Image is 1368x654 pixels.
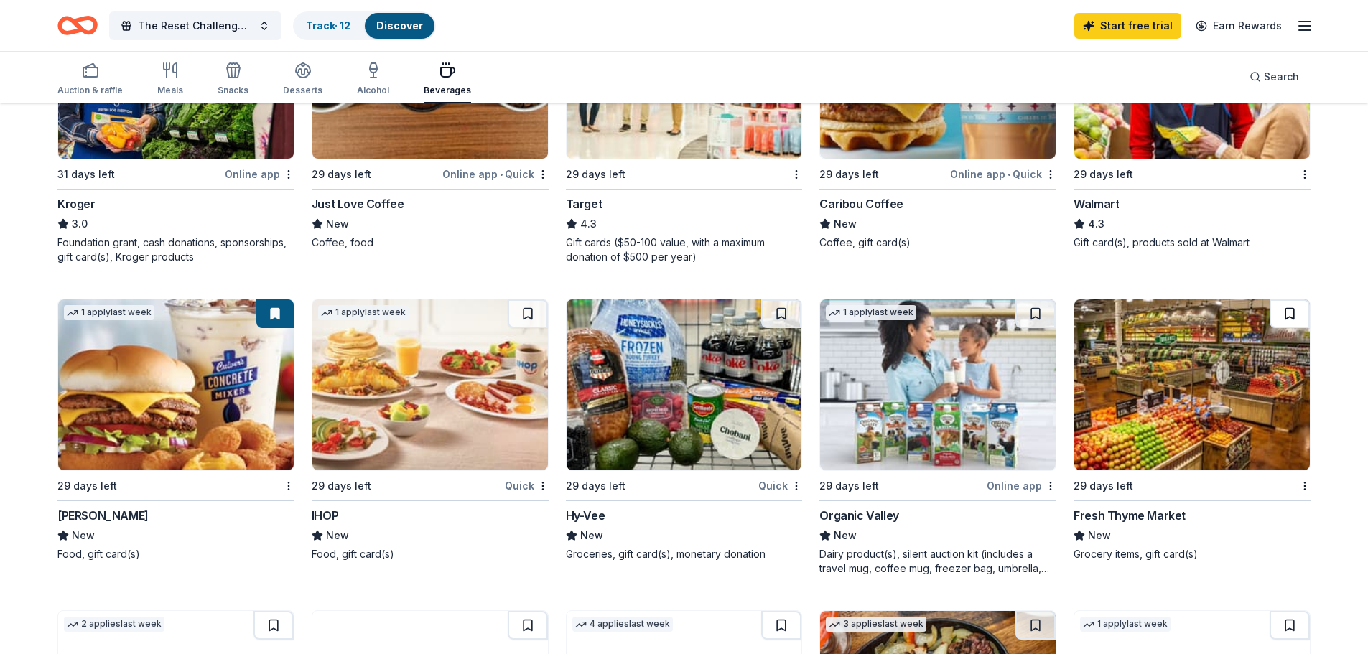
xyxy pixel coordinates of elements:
[1080,617,1171,632] div: 1 apply last week
[57,547,294,561] div: Food, gift card(s)
[1074,299,1310,470] img: Image for Fresh Thyme Market
[819,547,1056,576] div: Dairy product(s), silent auction kit (includes a travel mug, coffee mug, freezer bag, umbrella, m...
[424,56,471,103] button: Beverages
[312,195,404,212] div: Just Love Coffee
[312,299,548,470] img: Image for IHOP
[312,547,549,561] div: Food, gift card(s)
[57,166,115,183] div: 31 days left
[567,299,802,470] img: Image for Hy-Vee
[566,195,602,212] div: Target
[1088,527,1111,544] span: New
[1074,166,1133,183] div: 29 days left
[424,85,471,96] div: Beverages
[306,19,350,32] a: Track· 12
[566,507,605,524] div: Hy-Vee
[1264,68,1299,85] span: Search
[758,477,802,495] div: Quick
[312,235,549,250] div: Coffee, food
[283,56,322,103] button: Desserts
[218,56,248,103] button: Snacks
[834,215,857,233] span: New
[819,166,879,183] div: 29 days left
[566,299,803,561] a: Image for Hy-Vee29 days leftQuickHy-VeeNewGroceries, gift card(s), monetary donation
[819,235,1056,250] div: Coffee, gift card(s)
[57,507,149,524] div: [PERSON_NAME]
[326,527,349,544] span: New
[157,85,183,96] div: Meals
[820,299,1056,470] img: Image for Organic Valley
[109,11,281,40] button: The Reset Challenge Retreat
[819,195,903,212] div: Caribou Coffee
[500,169,503,180] span: •
[819,507,898,524] div: Organic Valley
[566,477,625,495] div: 29 days left
[157,56,183,103] button: Meals
[326,215,349,233] span: New
[57,195,96,212] div: Kroger
[57,56,123,103] button: Auction & raffle
[57,299,294,561] a: Image for Culver's 1 applylast week29 days left[PERSON_NAME]NewFood, gift card(s)
[218,85,248,96] div: Snacks
[72,215,88,233] span: 3.0
[950,165,1056,183] div: Online app Quick
[57,235,294,264] div: Foundation grant, cash donations, sponsorships, gift card(s), Kroger products
[442,165,549,183] div: Online app Quick
[57,9,98,42] a: Home
[1074,299,1311,561] a: Image for Fresh Thyme Market29 days leftFresh Thyme MarketNewGrocery items, gift card(s)
[505,477,549,495] div: Quick
[826,305,916,320] div: 1 apply last week
[376,19,423,32] a: Discover
[566,547,803,561] div: Groceries, gift card(s), monetary donation
[318,305,409,320] div: 1 apply last week
[72,527,95,544] span: New
[225,165,294,183] div: Online app
[293,11,436,40] button: Track· 12Discover
[57,477,117,495] div: 29 days left
[312,477,371,495] div: 29 days left
[312,166,371,183] div: 29 days left
[1008,169,1010,180] span: •
[1074,507,1186,524] div: Fresh Thyme Market
[64,617,164,632] div: 2 applies last week
[826,617,926,632] div: 3 applies last week
[572,617,673,632] div: 4 applies last week
[283,85,322,96] div: Desserts
[580,215,597,233] span: 4.3
[1074,13,1181,39] a: Start free trial
[1074,477,1133,495] div: 29 days left
[1074,235,1311,250] div: Gift card(s), products sold at Walmart
[357,85,389,96] div: Alcohol
[1074,547,1311,561] div: Grocery items, gift card(s)
[1187,13,1290,39] a: Earn Rewards
[566,166,625,183] div: 29 days left
[1088,215,1104,233] span: 4.3
[1238,62,1311,91] button: Search
[834,527,857,544] span: New
[819,477,879,495] div: 29 days left
[64,305,154,320] div: 1 apply last week
[566,235,803,264] div: Gift cards ($50-100 value, with a maximum donation of $500 per year)
[138,17,253,34] span: The Reset Challenge Retreat
[987,477,1056,495] div: Online app
[57,85,123,96] div: Auction & raffle
[312,507,338,524] div: IHOP
[580,527,603,544] span: New
[1074,195,1119,212] div: Walmart
[312,299,549,561] a: Image for IHOP1 applylast week29 days leftQuickIHOPNewFood, gift card(s)
[819,299,1056,576] a: Image for Organic Valley1 applylast week29 days leftOnline appOrganic ValleyNewDairy product(s), ...
[58,299,294,470] img: Image for Culver's
[357,56,389,103] button: Alcohol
